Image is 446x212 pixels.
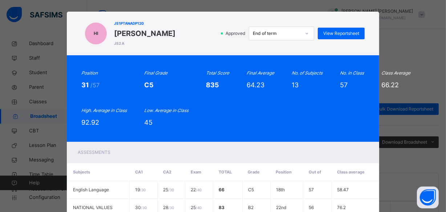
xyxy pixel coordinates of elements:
span: Exam [191,169,201,175]
span: 56 [309,205,314,210]
i: High. Average in Class [81,108,127,113]
span: C5 [144,81,154,89]
span: / 30 [140,188,146,192]
i: Position [81,70,98,76]
span: 64.23 [247,81,264,89]
span: CA1 [135,169,143,175]
span: View Reportsheet [323,30,359,37]
i: No. of Subjects [292,70,323,76]
i: Final Average [247,70,274,76]
span: Total [219,169,232,175]
span: Grade [248,169,260,175]
span: 18th [276,187,285,192]
span: NATIONAL VALUES [73,205,113,210]
span: 57 [309,187,314,192]
span: 22 [191,187,202,192]
span: 30 [135,205,147,210]
span: Class average [337,169,365,175]
span: JS1PTANADP120 [114,21,175,26]
span: / 30 [168,188,174,192]
span: 28 [163,205,174,210]
span: 19 [135,187,146,192]
span: [PERSON_NAME] [114,28,175,39]
span: 31 [81,81,90,89]
span: 45 [144,119,153,126]
span: 57 [340,81,348,89]
i: Low. Average in Class [144,108,188,113]
span: 835 [206,81,219,89]
button: Open asap [417,187,439,208]
span: Subjects [73,169,90,175]
span: Approved [225,30,247,37]
i: Class Average [381,70,410,76]
span: 66.22 [381,81,399,89]
span: / 40 [196,188,202,192]
span: CA2 [163,169,171,175]
span: English Language [73,187,109,192]
span: / 30 [168,205,174,210]
span: 13 [292,81,299,89]
span: 58.47 [337,187,349,192]
span: 25 [163,187,174,192]
span: / 30 [141,205,147,210]
span: 92.92 [81,119,99,126]
span: 66 [219,187,224,192]
span: 22nd [276,205,286,210]
span: 83 [219,205,224,210]
span: 76.2 [337,205,346,210]
i: Total Score [206,70,229,76]
span: /57 [90,81,100,89]
span: / 40 [196,205,202,210]
div: End of term [253,30,301,37]
span: Position [276,169,292,175]
span: C5 [248,187,254,192]
span: Out of [309,169,321,175]
i: No. in Class [340,70,364,76]
span: 25 [191,205,202,210]
span: B2 [248,205,254,210]
i: Final Grade [144,70,167,76]
span: HI [94,30,98,37]
span: JS2 A [114,41,175,46]
span: Assessments [78,149,110,155]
